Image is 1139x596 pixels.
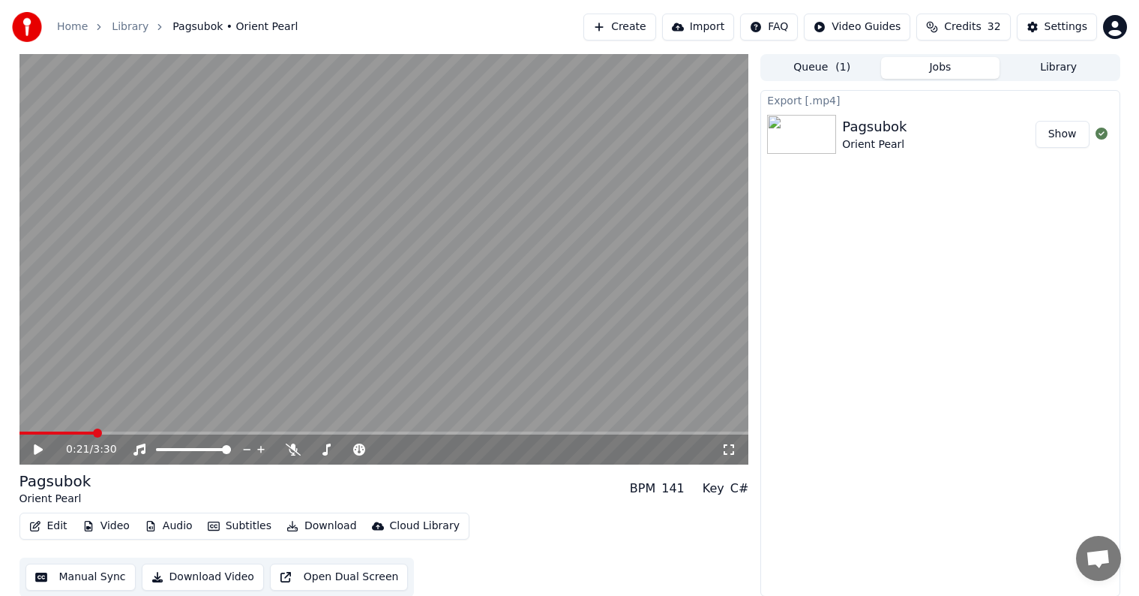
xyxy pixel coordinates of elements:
[804,14,910,41] button: Video Guides
[740,14,798,41] button: FAQ
[66,442,102,457] div: /
[988,20,1001,35] span: 32
[66,442,89,457] span: 0:21
[19,471,91,492] div: Pagsubok
[661,480,685,498] div: 141
[835,60,850,75] span: ( 1 )
[881,57,1000,79] button: Jobs
[57,20,88,35] a: Home
[630,480,655,498] div: BPM
[944,20,981,35] span: Credits
[763,57,881,79] button: Queue
[76,516,136,537] button: Video
[1017,14,1097,41] button: Settings
[583,14,656,41] button: Create
[23,516,73,537] button: Edit
[57,20,298,35] nav: breadcrumb
[842,116,907,137] div: Pagsubok
[703,480,724,498] div: Key
[1045,20,1087,35] div: Settings
[916,14,1010,41] button: Credits32
[1000,57,1118,79] button: Library
[202,516,277,537] button: Subtitles
[19,492,91,507] div: Orient Pearl
[139,516,199,537] button: Audio
[730,480,749,498] div: C#
[12,12,42,42] img: youka
[112,20,148,35] a: Library
[842,137,907,152] div: Orient Pearl
[270,564,409,591] button: Open Dual Screen
[142,564,264,591] button: Download Video
[25,564,136,591] button: Manual Sync
[93,442,116,457] span: 3:30
[172,20,298,35] span: Pagsubok • Orient Pearl
[761,91,1119,109] div: Export [.mp4]
[1076,536,1121,581] div: Open chat
[662,14,734,41] button: Import
[1036,121,1090,148] button: Show
[390,519,460,534] div: Cloud Library
[280,516,363,537] button: Download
